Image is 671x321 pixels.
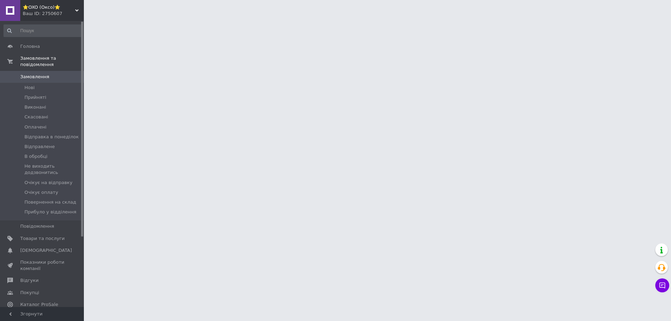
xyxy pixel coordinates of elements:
span: Очікує на відправку [24,180,72,186]
span: Замовлення та повідомлення [20,55,84,68]
span: Покупці [20,290,39,296]
span: Не виходить додзвонитись [24,163,82,176]
span: В обробці [24,153,48,160]
span: Відгуки [20,277,38,284]
span: Нові [24,85,35,91]
span: Відправка в понеділок [24,134,79,140]
span: Повернення на склад [24,199,76,205]
span: Повідомлення [20,223,54,229]
span: Прибуло у відділення [24,209,76,215]
span: Замовлення [20,74,49,80]
div: Ваш ID: 2750607 [23,10,84,17]
span: [DEMOGRAPHIC_DATA] [20,247,72,254]
span: Скасовані [24,114,48,120]
span: Прийняті [24,94,46,101]
span: Очікує оплату [24,189,58,196]
span: ⭐OXO (Оксо)⭐ [23,4,75,10]
span: Виконані [24,104,46,110]
span: Оплачені [24,124,46,130]
span: Показники роботи компанії [20,259,65,272]
span: Каталог ProSale [20,301,58,308]
span: Товари та послуги [20,235,65,242]
button: Чат з покупцем [655,278,669,292]
input: Пошук [3,24,82,37]
span: Головна [20,43,40,50]
span: Відправлене [24,144,55,150]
